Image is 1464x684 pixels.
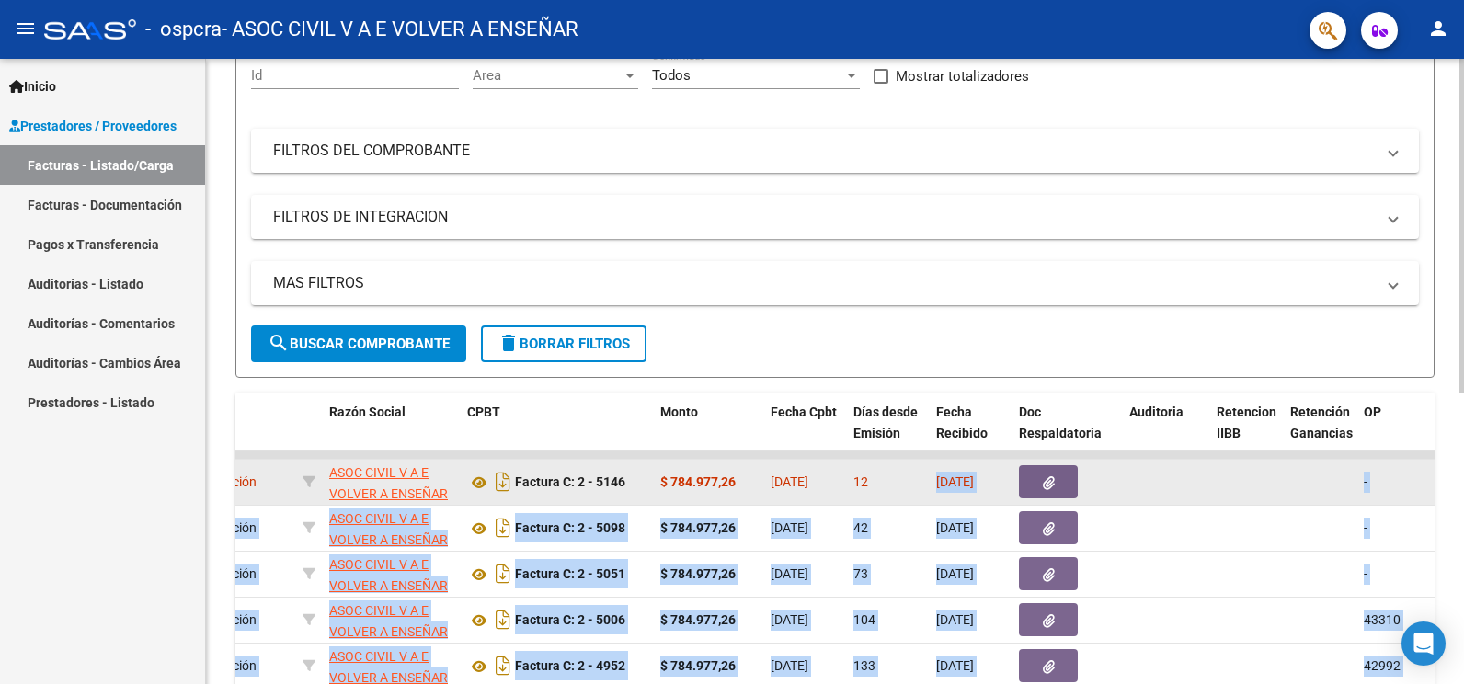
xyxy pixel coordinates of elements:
strong: $ 784.977,26 [660,612,736,627]
span: - [1364,474,1367,489]
button: Buscar Comprobante [251,325,466,362]
i: Descargar documento [491,467,515,496]
mat-panel-title: MAS FILTROS [273,273,1375,293]
span: [DATE] [771,566,808,581]
span: [DATE] [771,658,808,673]
strong: Factura C: 2 - 5146 [515,475,625,490]
i: Descargar documento [491,559,515,588]
datatable-header-cell: OP [1356,393,1430,473]
span: [DATE] [936,566,974,581]
datatable-header-cell: Retencion IIBB [1209,393,1283,473]
span: Buscar Comprobante [268,336,450,352]
mat-expansion-panel-header: FILTROS DE INTEGRACION [251,195,1419,239]
datatable-header-cell: Retención Ganancias [1283,393,1356,473]
strong: Factura C: 2 - 4952 [515,659,625,674]
span: OP [1364,405,1381,419]
span: [DATE] [936,520,974,535]
span: Retención Ganancias [1290,405,1353,440]
datatable-header-cell: Razón Social [322,393,460,473]
span: 42992 [1364,658,1401,673]
span: Auditoria [1129,405,1184,419]
span: 133 [853,658,875,673]
span: Todos [652,67,691,84]
span: Fecha Cpbt [771,405,837,419]
datatable-header-cell: Fecha Recibido [929,393,1012,473]
strong: Factura C: 2 - 5051 [515,567,625,582]
strong: $ 784.977,26 [660,658,736,673]
span: ASOC CIVIL V A E VOLVER A ENSEÑAR [329,557,448,593]
span: - ASOC CIVIL V A E VOLVER A ENSEÑAR [222,9,578,50]
span: Fecha Recibido [936,405,988,440]
mat-expansion-panel-header: FILTROS DEL COMPROBANTE [251,129,1419,173]
span: 73 [853,566,868,581]
i: Descargar documento [491,513,515,542]
div: 30707303073 [329,600,452,639]
span: [DATE] [771,520,808,535]
span: [DATE] [936,658,974,673]
div: 30707303073 [329,508,452,547]
button: Borrar Filtros [481,325,646,362]
span: ASOC CIVIL V A E VOLVER A ENSEÑAR [329,511,448,547]
strong: Factura C: 2 - 5006 [515,613,625,628]
datatable-header-cell: Monto [653,393,763,473]
datatable-header-cell: CPBT [460,393,653,473]
span: Prestadores / Proveedores [9,116,177,136]
span: - ospcra [145,9,222,50]
span: Area [473,67,622,84]
span: Borrar Filtros [498,336,630,352]
span: 104 [853,612,875,627]
mat-panel-title: FILTROS DE INTEGRACION [273,207,1375,227]
span: - [1364,520,1367,535]
span: [DATE] [771,612,808,627]
div: Open Intercom Messenger [1401,621,1446,666]
span: [DATE] [771,474,808,489]
span: - [1364,566,1367,581]
datatable-header-cell: Doc Respaldatoria [1012,393,1122,473]
span: Razón Social [329,405,406,419]
span: Monto [660,405,698,419]
mat-icon: menu [15,17,37,40]
span: Mostrar totalizadores [896,65,1029,87]
mat-panel-title: FILTROS DEL COMPROBANTE [273,141,1375,161]
mat-expansion-panel-header: MAS FILTROS [251,261,1419,305]
span: 43310 [1364,612,1401,627]
datatable-header-cell: Fecha Cpbt [763,393,846,473]
strong: $ 784.977,26 [660,520,736,535]
i: Descargar documento [491,605,515,634]
span: Días desde Emisión [853,405,918,440]
strong: $ 784.977,26 [660,474,736,489]
span: Doc Respaldatoria [1019,405,1102,440]
div: 30707303073 [329,554,452,593]
span: [DATE] [936,474,974,489]
span: Inicio [9,76,56,97]
span: [DATE] [936,612,974,627]
span: Retencion IIBB [1217,405,1276,440]
mat-icon: person [1427,17,1449,40]
strong: $ 784.977,26 [660,566,736,581]
datatable-header-cell: Auditoria [1122,393,1209,473]
span: ASOC CIVIL V A E VOLVER A ENSEÑAR [329,465,448,501]
strong: Factura C: 2 - 5098 [515,521,625,536]
mat-icon: search [268,332,290,354]
i: Descargar documento [491,651,515,680]
span: CPBT [467,405,500,419]
span: 12 [853,474,868,489]
span: 42 [853,520,868,535]
mat-icon: delete [498,332,520,354]
span: ASOC CIVIL V A E VOLVER A ENSEÑAR [329,603,448,639]
datatable-header-cell: Días desde Emisión [846,393,929,473]
div: 30707303073 [329,462,452,501]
